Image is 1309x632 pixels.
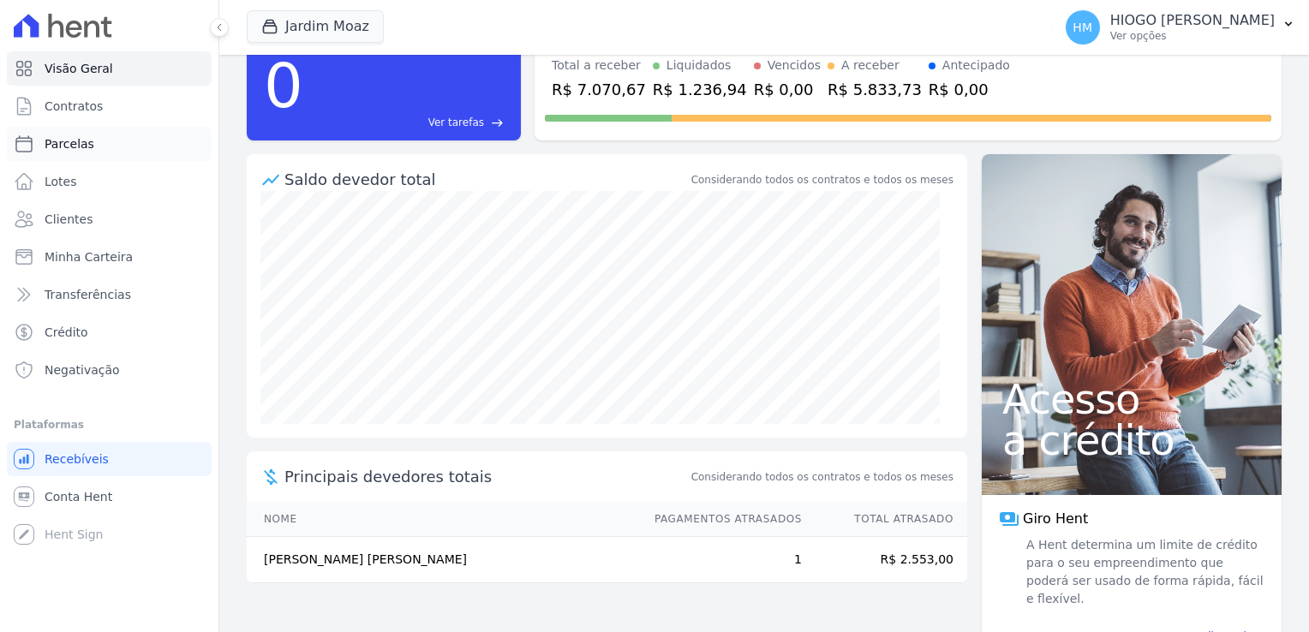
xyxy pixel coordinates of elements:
th: Total Atrasado [803,502,967,537]
span: Principais devedores totais [284,465,688,488]
a: Recebíveis [7,442,212,476]
div: A receber [841,57,900,75]
th: Pagamentos Atrasados [638,502,803,537]
span: Conta Hent [45,488,112,505]
div: 0 [264,41,303,130]
div: Total a receber [552,57,646,75]
span: Ver tarefas [428,115,484,130]
span: Negativação [45,361,120,379]
a: Ver tarefas east [310,115,504,130]
span: Considerando todos os contratos e todos os meses [691,469,953,485]
span: Parcelas [45,135,94,152]
td: R$ 2.553,00 [803,537,967,583]
a: Negativação [7,353,212,387]
span: Giro Hent [1023,509,1088,529]
a: Clientes [7,202,212,236]
p: Ver opções [1110,29,1275,43]
div: R$ 0,00 [929,78,1010,101]
a: Crédito [7,315,212,349]
div: R$ 5.833,73 [828,78,922,101]
a: Contratos [7,89,212,123]
div: R$ 7.070,67 [552,78,646,101]
div: Saldo devedor total [284,168,688,191]
span: Visão Geral [45,60,113,77]
div: Liquidados [666,57,732,75]
a: Transferências [7,277,212,312]
span: Minha Carteira [45,248,133,265]
a: Visão Geral [7,51,212,86]
span: Transferências [45,286,131,303]
span: east [491,116,504,129]
td: 1 [638,537,803,583]
div: Antecipado [942,57,1010,75]
td: [PERSON_NAME] [PERSON_NAME] [247,537,638,583]
p: HIOGO [PERSON_NAME] [1110,12,1275,29]
th: Nome [247,502,638,537]
span: a crédito [1002,420,1261,461]
span: Acesso [1002,379,1261,420]
a: Minha Carteira [7,240,212,274]
div: Plataformas [14,414,205,435]
span: Lotes [45,173,77,190]
div: R$ 1.236,94 [653,78,747,101]
span: A Hent determina um limite de crédito para o seu empreendimento que poderá ser usado de forma ráp... [1023,536,1264,608]
span: Contratos [45,98,103,115]
a: Parcelas [7,127,212,161]
span: Recebíveis [45,450,109,468]
button: Jardim Moaz [247,10,384,43]
span: HM [1073,21,1092,33]
div: R$ 0,00 [754,78,821,101]
button: HM HIOGO [PERSON_NAME] Ver opções [1052,3,1309,51]
div: Vencidos [768,57,821,75]
span: Crédito [45,324,88,341]
a: Lotes [7,164,212,199]
div: Considerando todos os contratos e todos os meses [691,172,953,188]
a: Conta Hent [7,480,212,514]
span: Clientes [45,211,93,228]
